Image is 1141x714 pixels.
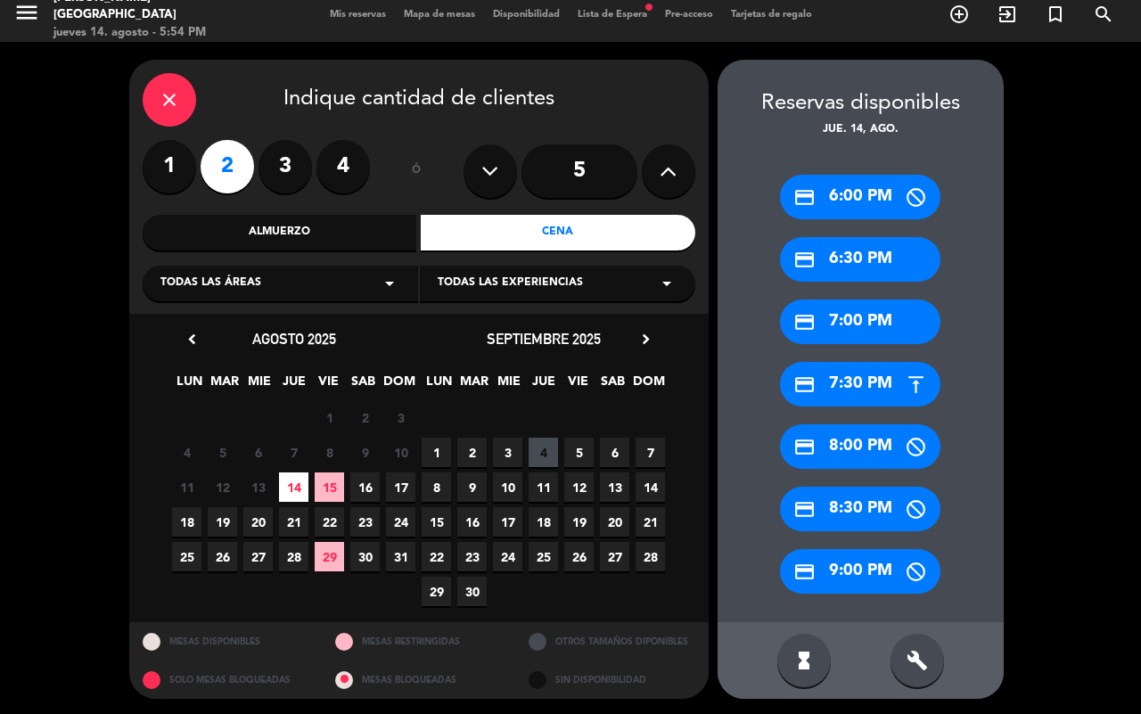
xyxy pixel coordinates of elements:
span: 28 [279,542,308,571]
i: credit_card [793,436,816,458]
span: 15 [315,472,344,502]
div: ó [388,140,446,202]
i: credit_card [793,498,816,521]
span: DOM [633,371,662,400]
span: 20 [600,507,629,537]
span: DOM [383,371,413,400]
span: 29 [315,542,344,571]
div: 8:30 PM [780,487,940,531]
span: 18 [172,507,201,537]
span: 23 [457,542,487,571]
span: SAB [349,371,378,400]
i: add_circle_outline [948,4,970,25]
i: arrow_drop_down [379,273,400,294]
span: 1 [422,438,451,467]
span: 4 [172,438,201,467]
span: 14 [279,472,308,502]
span: 1 [315,403,344,432]
span: 25 [172,542,201,571]
span: MIE [244,371,274,400]
span: 29 [422,577,451,606]
span: 9 [350,438,380,467]
span: septiembre 2025 [487,330,601,348]
span: 30 [350,542,380,571]
span: 28 [636,542,665,571]
div: MESAS RESTRINGIDAS [322,622,515,661]
span: 17 [493,507,522,537]
span: JUE [529,371,558,400]
span: 7 [279,438,308,467]
div: Reservas disponibles [718,86,1004,121]
div: MESAS BLOQUEADAS [322,661,515,699]
div: MESAS DISPONIBLES [129,622,323,661]
label: 3 [259,140,312,193]
span: 19 [208,507,237,537]
span: LUN [424,371,454,400]
i: chevron_right [636,330,655,349]
span: LUN [175,371,204,400]
span: 19 [564,507,594,537]
span: 3 [386,403,415,432]
span: 22 [422,542,451,571]
span: Mis reservas [321,10,395,20]
span: agosto 2025 [252,330,336,348]
span: 13 [243,472,273,502]
span: 13 [600,472,629,502]
span: Todas las experiencias [438,275,583,292]
span: JUE [279,371,308,400]
label: 2 [201,140,254,193]
span: 23 [350,507,380,537]
span: VIE [563,371,593,400]
div: jueves 14. agosto - 5:54 PM [53,24,272,42]
span: 21 [279,507,308,537]
div: 6:30 PM [780,237,940,282]
span: 10 [386,438,415,467]
span: 9 [457,472,487,502]
span: MAR [209,371,239,400]
div: Almuerzo [143,215,417,250]
span: VIE [314,371,343,400]
span: 21 [636,507,665,537]
i: hourglass_full [793,650,815,671]
span: 24 [493,542,522,571]
i: search [1093,4,1114,25]
span: 26 [564,542,594,571]
span: 10 [493,472,522,502]
span: 5 [208,438,237,467]
label: 4 [316,140,370,193]
div: 9:00 PM [780,549,940,594]
span: 17 [386,472,415,502]
div: SOLO MESAS BLOQUEADAS [129,661,323,699]
span: 18 [529,507,558,537]
i: build [907,650,928,671]
span: Todas las áreas [160,275,261,292]
i: exit_to_app [997,4,1018,25]
span: Disponibilidad [484,10,569,20]
span: 6 [600,438,629,467]
span: 22 [315,507,344,537]
span: 14 [636,472,665,502]
div: OTROS TAMAÑOS DIPONIBLES [515,622,709,661]
span: fiber_manual_record [644,2,654,12]
span: 12 [564,472,594,502]
div: 7:00 PM [780,300,940,344]
div: Cena [421,215,695,250]
span: 2 [350,403,380,432]
div: 7:30 PM [780,362,940,406]
span: 24 [386,507,415,537]
div: jue. 14, ago. [718,121,1004,139]
span: 11 [529,472,558,502]
div: Indique cantidad de clientes [143,73,695,127]
span: 6 [243,438,273,467]
span: 16 [457,507,487,537]
span: 2 [457,438,487,467]
i: credit_card [793,186,816,209]
i: credit_card [793,373,816,396]
label: 1 [143,140,196,193]
span: Lista de Espera [569,10,656,20]
span: Tarjetas de regalo [722,10,821,20]
span: 20 [243,507,273,537]
span: 3 [493,438,522,467]
span: 12 [208,472,237,502]
span: 27 [243,542,273,571]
